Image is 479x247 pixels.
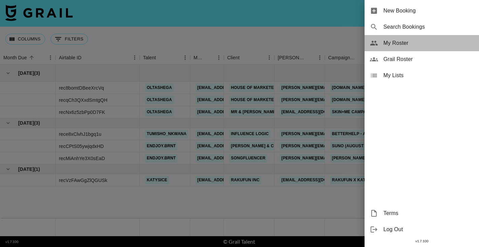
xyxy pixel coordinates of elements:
span: My Roster [383,39,474,47]
div: My Lists [365,67,479,84]
div: Terms [365,205,479,221]
span: My Lists [383,71,474,80]
div: My Roster [365,35,479,51]
div: Search Bookings [365,19,479,35]
span: New Booking [383,7,474,15]
span: Search Bookings [383,23,474,31]
div: New Booking [365,3,479,19]
div: v 1.7.100 [365,238,479,245]
span: Log Out [383,225,474,234]
div: Grail Roster [365,51,479,67]
span: Terms [383,209,474,217]
div: Log Out [365,221,479,238]
span: Grail Roster [383,55,474,63]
